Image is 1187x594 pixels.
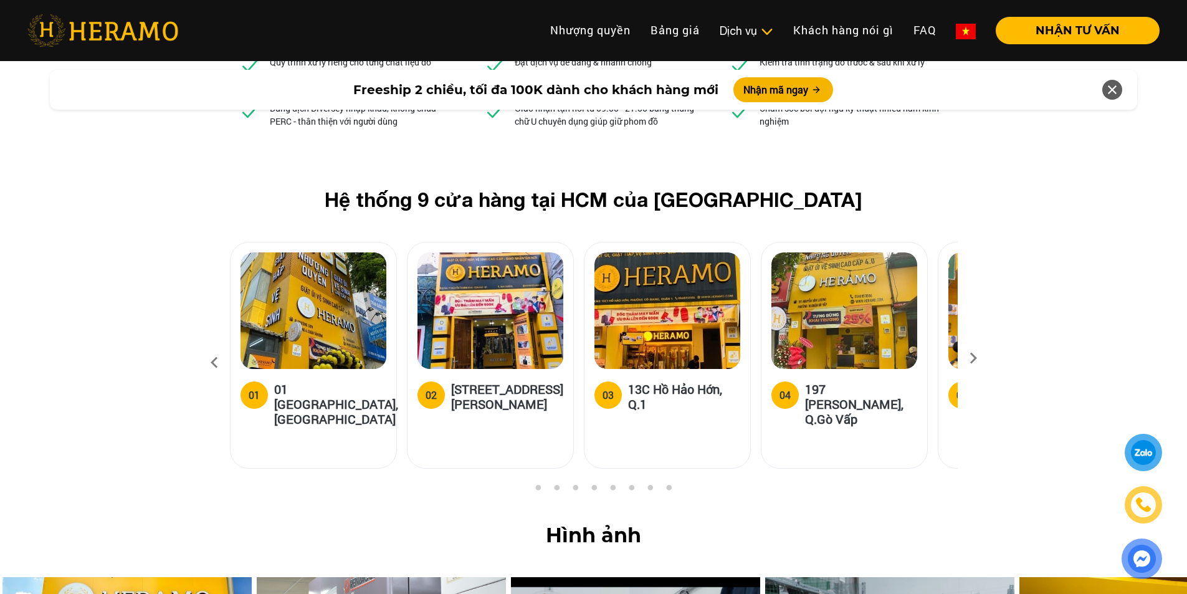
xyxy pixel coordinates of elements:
[733,77,833,102] button: Nhận mã ngay
[771,252,917,369] img: heramo-197-nguyen-van-luong
[986,25,1160,36] a: NHẬN TƯ VẤN
[948,252,1094,369] img: heramo-179b-duong-3-thang-2-phuong-11-quan-10
[903,17,946,44] a: FAQ
[513,484,525,497] button: 1
[550,484,563,497] button: 3
[426,388,437,403] div: 02
[417,252,563,369] img: heramo-18a-71-nguyen-thi-minh-khai-quan-1
[760,26,773,38] img: subToggleIcon
[588,484,600,497] button: 5
[641,17,710,44] a: Bảng giá
[532,484,544,497] button: 2
[783,17,903,44] a: Khách hàng nói gì
[451,381,563,411] h5: [STREET_ADDRESS][PERSON_NAME]
[250,188,938,211] h2: Hệ thống 9 cửa hàng tại HCM của [GEOGRAPHIC_DATA]
[720,22,773,39] div: Dịch vụ
[779,388,791,403] div: 04
[628,381,740,411] h5: 13C Hồ Hảo Hớn, Q.1
[956,24,976,39] img: vn-flag.png
[996,17,1160,44] button: NHẬN TƯ VẤN
[1127,488,1160,522] a: phone-icon
[540,17,641,44] a: Nhượng quyền
[353,80,718,99] span: Freeship 2 chiều, tối đa 100K dành cho khách hàng mới
[603,388,614,403] div: 03
[805,381,917,426] h5: 197 [PERSON_NAME], Q.Gò Vấp
[241,252,386,369] img: heramo-01-truong-son-quan-tan-binh
[1137,498,1151,512] img: phone-icon
[20,524,1167,547] h2: Hình ảnh
[274,381,398,426] h5: 01 [GEOGRAPHIC_DATA], [GEOGRAPHIC_DATA]
[644,484,656,497] button: 8
[594,252,740,369] img: heramo-13c-ho-hao-hon-quan-1
[569,484,581,497] button: 4
[956,388,968,403] div: 05
[249,388,260,403] div: 01
[606,484,619,497] button: 6
[625,484,637,497] button: 7
[662,484,675,497] button: 9
[27,14,178,47] img: heramo-logo.png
